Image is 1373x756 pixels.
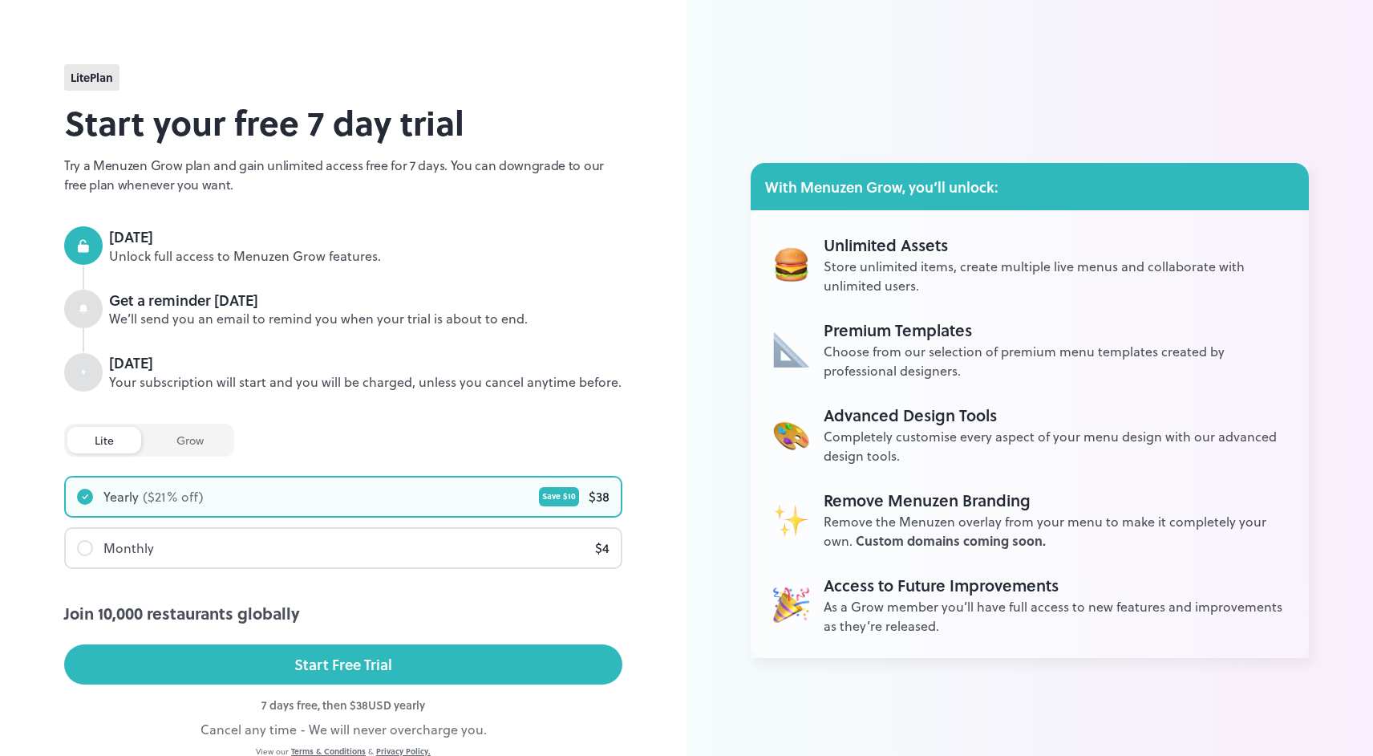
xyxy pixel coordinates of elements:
div: Completely customise every aspect of your menu design with our advanced design tools. [824,427,1286,465]
div: Unlock full access to Menuzen Grow features. [109,247,622,266]
img: Unlimited Assets [773,246,809,282]
div: Remove Menuzen Branding [824,488,1286,512]
div: $ 38 [589,487,610,506]
div: $ 4 [595,539,610,558]
img: Unlimited Assets [773,417,809,453]
div: We’ll send you an email to remind you when your trial is about to end. [109,310,622,328]
div: Advanced Design Tools [824,403,1286,427]
div: Cancel any time - We will never overcharge you. [64,720,622,739]
span: Custom domains coming soon. [856,531,1046,550]
div: With Menuzen Grow, you’ll unlock: [751,163,1309,210]
div: Access to Future Improvements [824,573,1286,597]
div: lite [67,427,141,453]
div: grow [149,427,231,453]
div: [DATE] [109,352,622,373]
div: Get a reminder [DATE] [109,290,622,311]
div: Remove the Menuzen overlay from your menu to make it completely your own. [824,512,1286,551]
div: Join 10,000 restaurants globally [64,601,622,625]
span: lite Plan [71,69,113,86]
button: Start Free Trial [64,644,622,685]
div: Choose from our selection of premium menu templates created by professional designers. [824,342,1286,380]
h2: Start your free 7 day trial [64,97,622,148]
div: Start Free Trial [294,652,392,677]
div: Yearly [103,487,139,506]
div: Premium Templates [824,318,1286,342]
div: Store unlimited items, create multiple live menus and collaborate with unlimited users. [824,257,1286,295]
div: Your subscription will start and you will be charged, unless you cancel anytime before. [109,373,622,392]
div: Save $ 10 [539,487,579,506]
div: Unlimited Assets [824,233,1286,257]
div: [DATE] [109,226,622,247]
img: Unlimited Assets [773,587,809,623]
div: 7 days free, then $ 38 USD yearly [64,697,622,713]
p: Try a Menuzen Grow plan and gain unlimited access free for 7 days. You can downgrade to our free ... [64,156,622,194]
img: Unlimited Assets [773,502,809,538]
div: ($ 21 % off) [143,487,204,506]
div: Monthly [103,539,154,558]
div: As a Grow member you’ll have full access to new features and improvements as they’re released. [824,597,1286,636]
img: Unlimited Assets [773,331,809,368]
